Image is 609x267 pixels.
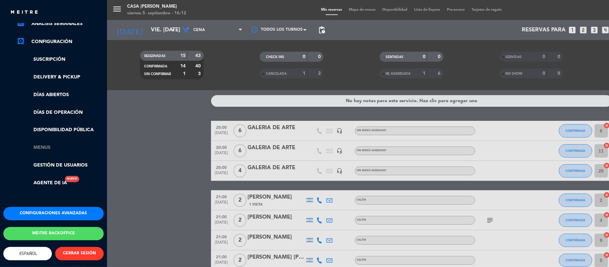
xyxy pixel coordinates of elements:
[65,176,79,182] div: Nuevo
[18,251,37,256] span: Español
[3,227,104,240] button: Meitre backoffice
[17,179,67,187] a: Agente de IANuevo
[17,126,104,134] a: Disponibilidad pública
[17,162,104,169] a: Gestión de usuarios
[17,20,104,28] a: assessmentANÁLISIS SEMANALES
[318,26,326,34] span: pending_actions
[17,109,104,116] a: Días de Operación
[17,56,104,63] a: Suscripción
[17,91,104,99] a: Días abiertos
[55,247,104,260] button: CERRAR SESIÓN
[17,144,104,152] a: Menus
[17,73,104,81] a: Delivery & Pickup
[17,38,104,46] a: Configuración
[17,37,25,45] i: settings_applications
[10,10,38,15] img: MEITRE
[3,207,104,220] button: Configuraciones avanzadas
